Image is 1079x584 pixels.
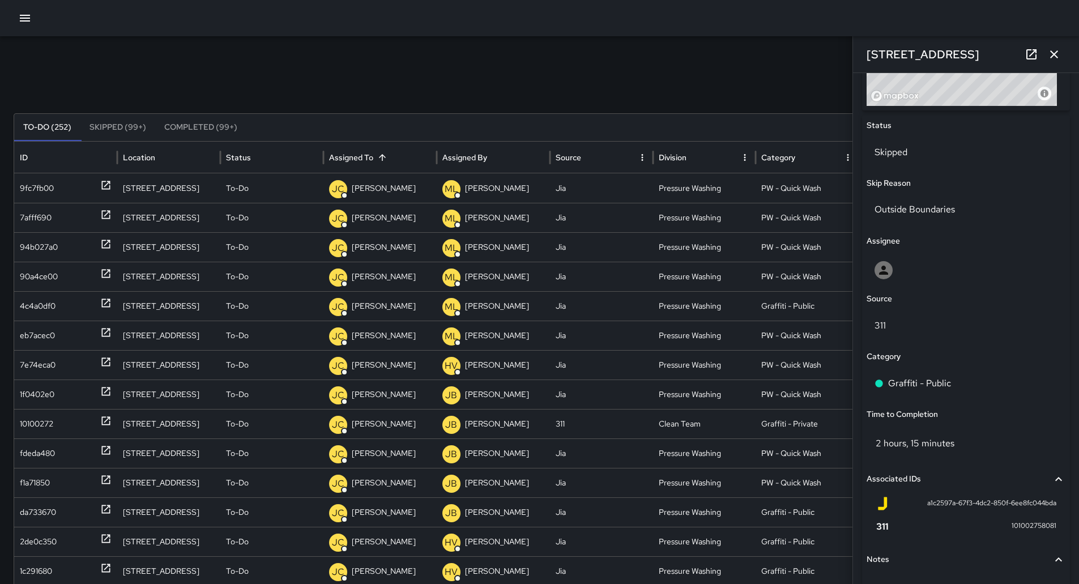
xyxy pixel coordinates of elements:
p: ML [445,212,458,225]
div: eb7acec0 [20,321,55,350]
div: Jia [550,321,653,350]
p: [PERSON_NAME] [465,203,529,232]
div: 460 Natoma Street [117,527,220,556]
div: PW - Quick Wash [756,262,859,291]
div: f1a71850 [20,468,50,497]
p: JC [332,271,344,284]
p: JB [445,418,457,432]
p: HV [445,565,458,579]
div: Division [659,152,686,163]
p: [PERSON_NAME] [465,527,529,556]
button: Category column menu [840,150,856,165]
p: JB [445,506,457,520]
button: Division column menu [737,150,753,165]
div: Category [761,152,795,163]
div: 184 6th Street [117,497,220,527]
div: Jia [550,203,653,232]
div: Jia [550,380,653,409]
div: 1217 Mission Street [117,291,220,321]
div: 7afff690 [20,203,52,232]
p: [PERSON_NAME] [352,233,416,262]
p: To-Do [226,439,249,468]
p: To-Do [226,321,249,350]
div: Status [226,152,251,163]
p: [PERSON_NAME] [465,233,529,262]
p: ML [445,182,458,196]
div: Pressure Washing [653,497,756,527]
div: PW - Quick Wash [756,350,859,380]
p: ML [445,300,458,314]
div: 4c4a0df0 [20,292,56,321]
div: 508 Natoma Street [117,380,220,409]
p: To-Do [226,527,249,556]
p: [PERSON_NAME] [465,262,529,291]
p: JB [445,447,457,461]
div: PW - Quick Wash [756,380,859,409]
p: To-Do [226,292,249,321]
p: JC [332,182,344,196]
p: [PERSON_NAME] [352,410,416,438]
button: Skipped (99+) [80,114,155,141]
div: 973 Minna Street [117,438,220,468]
div: 1f0402e0 [20,380,54,409]
button: To-Do (252) [14,114,80,141]
div: Pressure Washing [653,380,756,409]
div: Jia [550,232,653,262]
p: [PERSON_NAME] [352,439,416,468]
div: Pressure Washing [653,438,756,468]
p: JC [332,389,344,402]
div: da733670 [20,498,56,527]
div: PW - Quick Wash [756,203,859,232]
div: Pressure Washing [653,468,756,497]
p: [PERSON_NAME] [465,468,529,497]
p: [PERSON_NAME] [352,292,416,321]
p: [PERSON_NAME] [465,321,529,350]
div: 1201 Market Street [117,203,220,232]
div: PW - Quick Wash [756,438,859,468]
p: JC [332,418,344,432]
div: Graffiti - Private [756,409,859,438]
div: 1218 Market Street [117,321,220,350]
p: JC [332,477,344,491]
p: JC [332,447,344,461]
p: [PERSON_NAME] [352,468,416,497]
div: 973 Minna Street [117,468,220,497]
p: [PERSON_NAME] [465,174,529,203]
div: Graffiti - Public [756,527,859,556]
div: Pressure Washing [653,173,756,203]
div: 9fc7fb00 [20,174,54,203]
div: Pressure Washing [653,262,756,291]
p: [PERSON_NAME] [352,527,416,556]
p: To-Do [226,351,249,380]
div: Pressure Washing [653,321,756,350]
div: Pressure Washing [653,350,756,380]
p: [PERSON_NAME] [352,351,416,380]
p: To-Do [226,262,249,291]
div: PW - Quick Wash [756,468,859,497]
div: Assigned To [329,152,373,163]
div: Pressure Washing [653,527,756,556]
p: [PERSON_NAME] [352,321,416,350]
p: JC [332,506,344,520]
div: Pressure Washing [653,291,756,321]
p: To-Do [226,203,249,232]
p: HV [445,536,458,549]
div: Jia [550,173,653,203]
div: Jia [550,527,653,556]
div: 7e74eca0 [20,351,56,380]
div: Source [556,152,581,163]
p: JC [332,565,344,579]
p: [PERSON_NAME] [352,380,416,409]
p: [PERSON_NAME] [465,351,529,380]
div: Jia [550,468,653,497]
p: ML [445,330,458,343]
p: To-Do [226,233,249,262]
div: Clean Team [653,409,756,438]
div: Pressure Washing [653,232,756,262]
div: PW - Quick Wash [756,232,859,262]
div: 311 [550,409,653,438]
p: JC [332,241,344,255]
div: Graffiti - Public [756,497,859,527]
p: JB [445,477,457,491]
p: JC [332,330,344,343]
